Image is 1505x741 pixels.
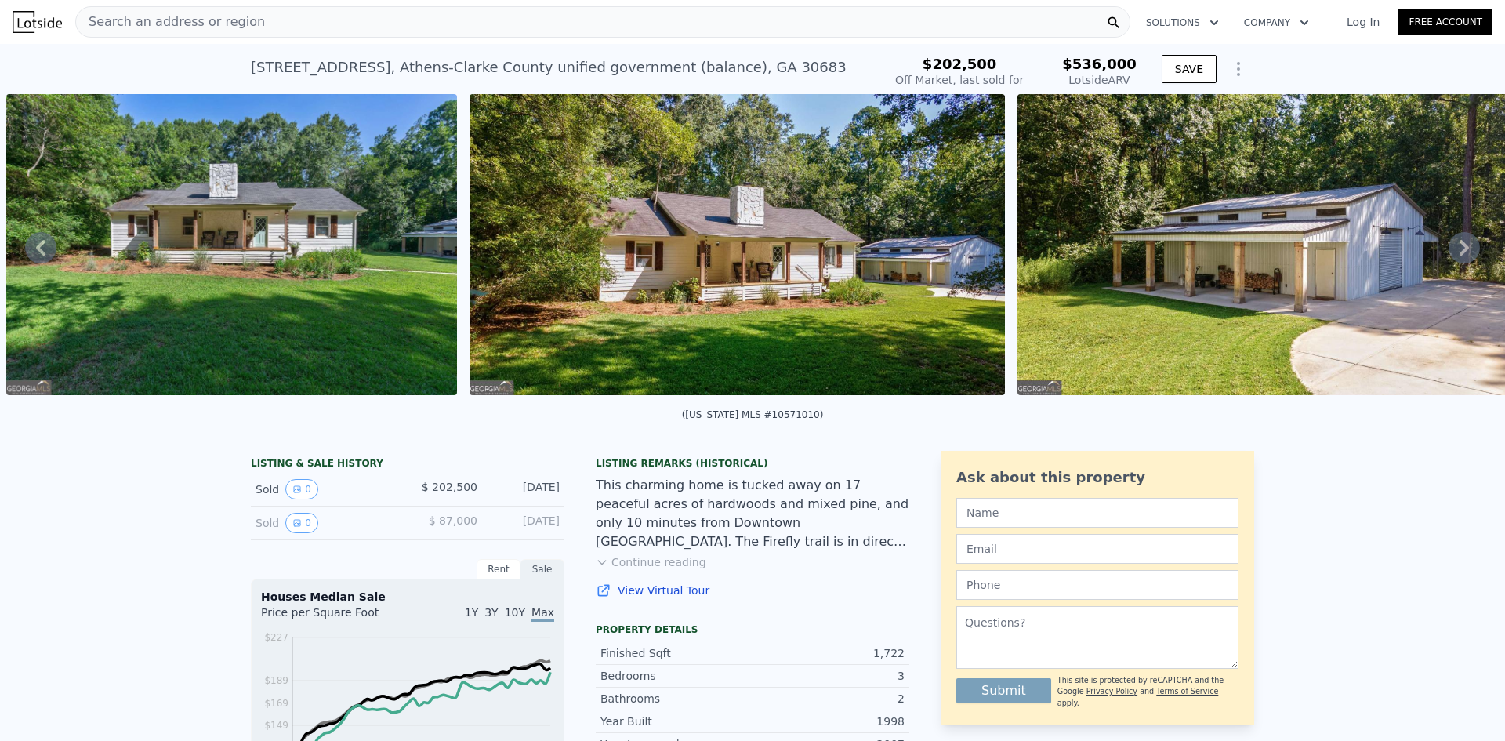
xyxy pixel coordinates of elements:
input: Email [956,534,1238,564]
div: Houses Median Sale [261,589,554,605]
div: [DATE] [490,479,560,499]
div: 1998 [752,714,905,729]
span: $202,500 [923,56,997,72]
a: Free Account [1398,9,1492,35]
div: Year Built [600,714,752,729]
button: Solutions [1133,9,1231,37]
div: ([US_STATE] MLS #10571010) [682,409,824,420]
div: 3 [752,668,905,684]
div: Rent [477,559,520,579]
span: Max [531,606,554,622]
input: Phone [956,570,1238,600]
a: Privacy Policy [1086,687,1137,696]
div: [DATE] [490,513,560,533]
a: Log In [1328,14,1398,30]
span: $ 87,000 [429,514,477,527]
tspan: $189 [264,675,288,686]
button: Show Options [1223,53,1254,85]
button: SAVE [1162,55,1217,83]
div: Ask about this property [956,467,1238,489]
a: Terms of Service [1156,687,1218,696]
div: This charming home is tucked away on 17 peaceful acres of hardwoods and mixed pine, and only 10 m... [596,476,909,551]
span: 10Y [505,606,525,619]
div: Property details [596,623,909,636]
span: Search an address or region [76,13,265,31]
div: Sale [520,559,564,579]
div: Price per Square Foot [261,605,408,630]
div: Sold [256,479,395,499]
a: View Virtual Tour [596,583,909,598]
div: 2 [752,691,905,706]
button: Continue reading [596,554,706,570]
div: Off Market, last sold for [895,72,1024,88]
div: LISTING & SALE HISTORY [251,457,564,473]
img: Sale: 167238101 Parcel: 19766847 [6,94,457,395]
div: Bathrooms [600,691,752,706]
div: This site is protected by reCAPTCHA and the Google and apply. [1057,675,1238,709]
div: Sold [256,513,395,533]
span: 1Y [465,606,478,619]
div: 1,722 [752,645,905,661]
div: Listing Remarks (Historical) [596,457,909,470]
button: View historical data [285,513,318,533]
tspan: $149 [264,720,288,731]
span: 3Y [484,606,498,619]
img: Sale: 167238101 Parcel: 19766847 [470,94,1005,395]
img: Lotside [13,11,62,33]
div: [STREET_ADDRESS] , Athens-Clarke County unified government (balance) , GA 30683 [251,56,847,78]
tspan: $227 [264,632,288,643]
span: $ 202,500 [422,481,477,493]
div: Lotside ARV [1062,72,1137,88]
span: $536,000 [1062,56,1137,72]
button: Company [1231,9,1322,37]
div: Bedrooms [600,668,752,684]
div: Finished Sqft [600,645,752,661]
button: Submit [956,678,1051,703]
button: View historical data [285,479,318,499]
input: Name [956,498,1238,528]
tspan: $169 [264,698,288,709]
